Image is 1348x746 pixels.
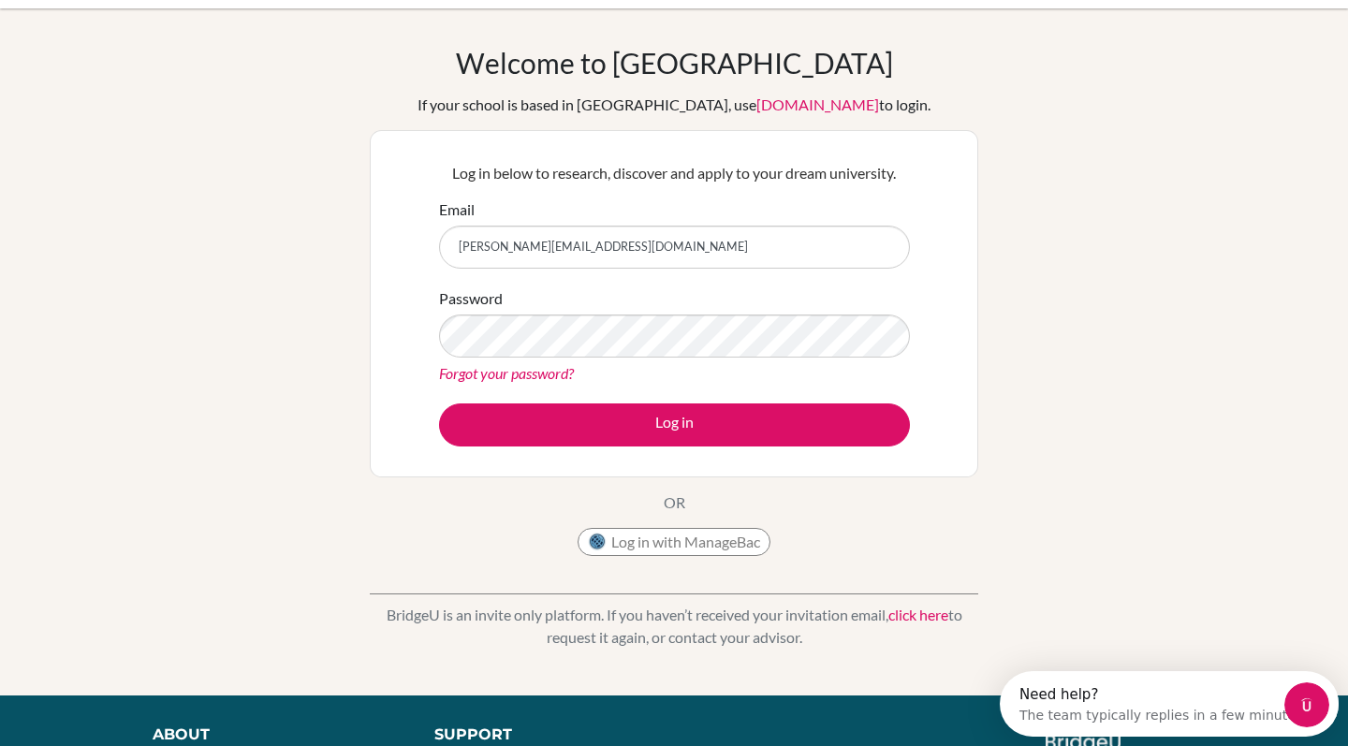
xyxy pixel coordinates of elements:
p: OR [664,491,685,514]
a: Forgot your password? [439,364,574,382]
label: Password [439,287,503,310]
h1: Welcome to [GEOGRAPHIC_DATA] [456,46,893,80]
button: Log in with ManageBac [578,528,770,556]
div: If your school is based in [GEOGRAPHIC_DATA], use to login. [418,94,930,116]
iframe: Intercom live chat discovery launcher [1000,671,1339,737]
label: Email [439,198,475,221]
p: Log in below to research, discover and apply to your dream university. [439,162,910,184]
div: Support [434,724,655,746]
div: About [153,724,392,746]
a: [DOMAIN_NAME] [756,95,879,113]
iframe: Intercom live chat [1284,682,1329,727]
button: Log in [439,403,910,446]
div: Need help? [20,16,307,31]
p: BridgeU is an invite only platform. If you haven’t received your invitation email, to request it ... [370,604,978,649]
a: click here [888,606,948,623]
div: The team typically replies in a few minutes. [20,31,307,51]
div: Open Intercom Messenger [7,7,362,59]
